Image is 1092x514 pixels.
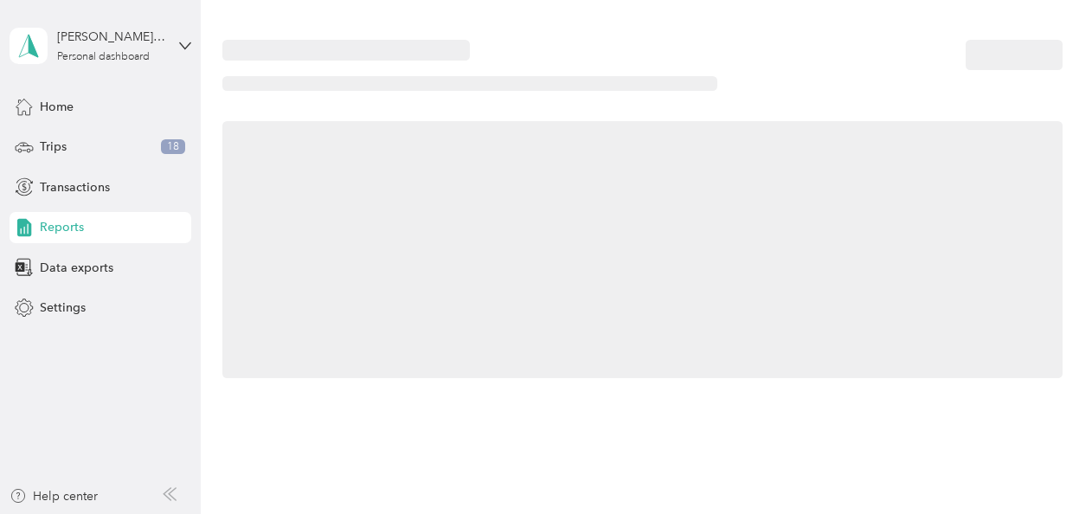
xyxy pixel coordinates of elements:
span: Trips [40,138,67,156]
span: Home [40,98,74,116]
button: Help center [10,487,98,505]
span: Transactions [40,178,110,196]
span: 18 [161,139,185,155]
div: [PERSON_NAME][EMAIL_ADDRESS][DOMAIN_NAME] [57,28,165,46]
span: Reports [40,218,84,236]
span: Data exports [40,259,113,277]
iframe: Everlance-gr Chat Button Frame [995,417,1092,514]
span: Settings [40,299,86,317]
div: Personal dashboard [57,52,150,62]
